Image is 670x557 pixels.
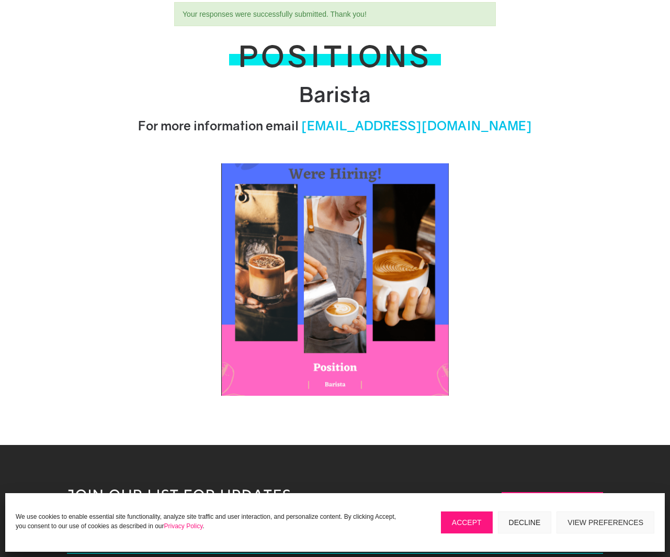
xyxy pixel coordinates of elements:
[67,83,603,111] h2: Barista
[174,2,496,26] div: Your responses were successfully submitted. Thank you!
[239,41,431,76] h1: positions
[502,492,603,521] a: Sign Up
[301,118,532,133] span: [EMAIL_ADDRESS][DOMAIN_NAME]
[498,511,552,533] button: Decline
[138,118,299,133] span: For more information email
[221,163,449,396] img: Jobs in Atlanta
[557,511,654,533] button: View preferences
[441,511,493,533] button: Accept
[164,522,203,530] a: Privacy Policy
[67,487,462,506] p: JOIN OUR LIST FOR UPDATES
[16,512,404,531] p: We use cookies to enable essential site functionality, analyze site traffic and user interaction,...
